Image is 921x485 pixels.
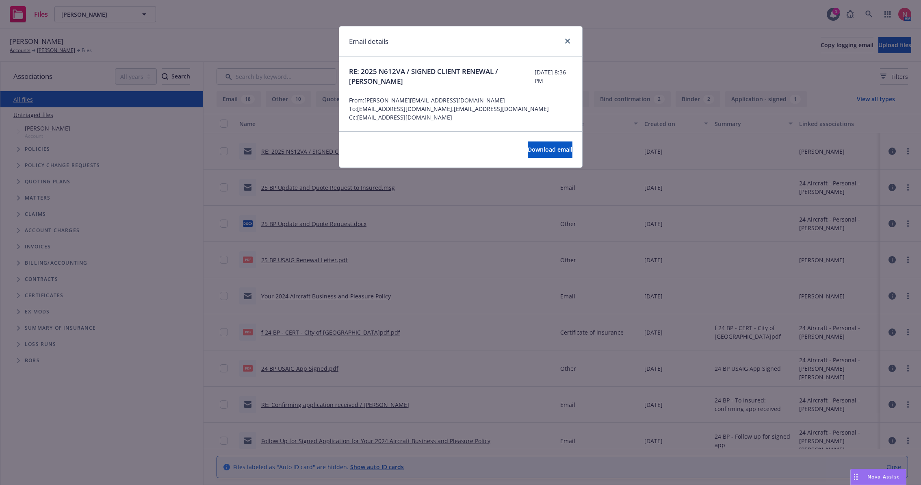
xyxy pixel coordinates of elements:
button: Nova Assist [850,469,906,485]
span: Cc: [EMAIL_ADDRESS][DOMAIN_NAME] [349,113,572,122]
button: Download email [528,141,572,158]
h1: Email details [349,36,388,47]
span: From: [PERSON_NAME][EMAIL_ADDRESS][DOMAIN_NAME] [349,96,572,104]
span: Nova Assist [867,473,899,480]
div: Drag to move [851,469,861,485]
span: Download email [528,146,572,153]
span: [DATE] 8:36 PM [535,68,572,85]
span: To: [EMAIL_ADDRESS][DOMAIN_NAME],[EMAIL_ADDRESS][DOMAIN_NAME] [349,104,572,113]
span: RE: 2025 N612VA / SIGNED CLIENT RENEWAL / [PERSON_NAME] [349,67,535,86]
a: close [563,36,572,46]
